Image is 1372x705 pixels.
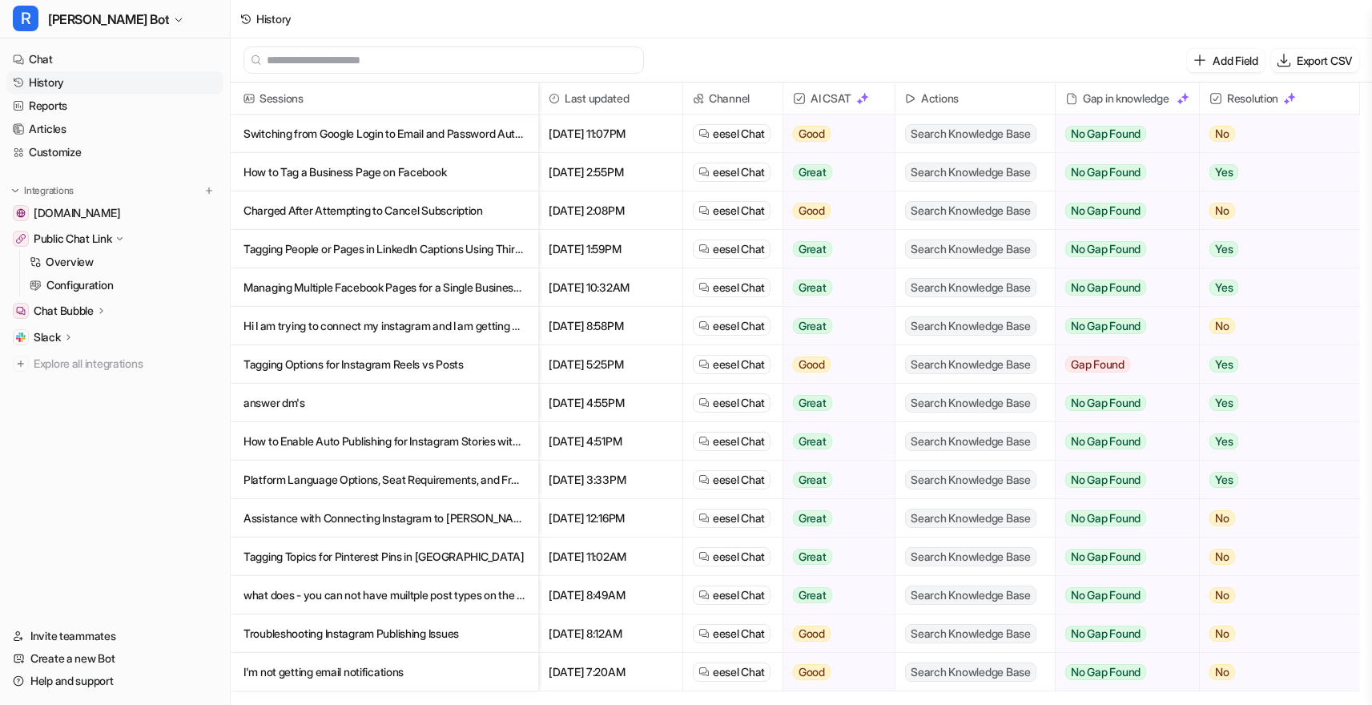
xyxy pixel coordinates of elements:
span: Good [793,126,831,142]
img: eeselChat [698,474,710,485]
img: eeselChat [698,205,710,216]
span: Yes [1209,472,1238,488]
a: eesel Chat [698,472,765,488]
span: Last updated [545,83,676,115]
span: [DATE] 4:51PM [545,422,676,461]
span: Search Knowledge Base [905,393,1036,413]
span: [DATE] 2:08PM [545,191,676,230]
p: Tagging People or Pages in LinkedIn Captions Using Third-Party Tools [243,230,525,268]
span: No Gap Found [1065,664,1146,680]
button: Great [783,538,885,576]
span: No [1209,126,1235,142]
a: eesel Chat [698,510,765,526]
span: No [1209,510,1235,526]
img: getrella.com [16,208,26,218]
span: Search Knowledge Base [905,470,1036,489]
span: Yes [1209,241,1238,257]
span: [PERSON_NAME] Bot [48,8,169,30]
span: Yes [1209,280,1238,296]
img: eeselChat [698,551,710,562]
span: Good [793,664,831,680]
button: No [1200,499,1346,538]
span: Search Knowledge Base [905,432,1036,451]
span: Great [793,395,832,411]
button: No Gap Found [1056,538,1187,576]
button: Good [783,345,885,384]
a: Chat [6,48,223,70]
span: Good [793,626,831,642]
button: Add Field [1187,49,1264,72]
span: Yes [1209,357,1238,373]
button: Great [783,576,885,614]
a: Customize [6,141,223,163]
button: Great [783,307,885,345]
span: No Gap Found [1065,549,1146,565]
img: eeselChat [698,436,710,447]
button: No [1200,538,1346,576]
a: eesel Chat [698,626,765,642]
button: No Gap Found [1056,268,1187,307]
p: Managing Multiple Facebook Pages for a Single Business in [GEOGRAPHIC_DATA] [243,268,525,307]
p: Charged After Attempting to Cancel Subscription [243,191,525,230]
span: Resolution [1206,83,1353,115]
img: eeselChat [698,590,710,601]
span: Search Knowledge Base [905,509,1036,528]
span: eesel Chat [713,549,765,565]
span: R [13,6,38,31]
a: eesel Chat [698,549,765,565]
button: Yes [1200,422,1346,461]
span: eesel Chat [713,357,765,373]
span: Search Knowledge Base [905,201,1036,220]
span: eesel Chat [713,126,765,142]
span: No [1209,626,1235,642]
button: No [1200,307,1346,345]
img: expand menu [10,185,21,196]
button: No Gap Found [1056,307,1187,345]
span: Search Knowledge Base [905,663,1036,682]
button: Great [783,268,885,307]
img: explore all integrations [13,356,29,372]
span: Sessions [237,83,532,115]
span: Gap Found [1065,357,1130,373]
img: Slack [16,332,26,342]
button: Great [783,422,885,461]
img: Chat Bubble [16,306,26,316]
p: Hi I am trying to connect my instagram and I am getting a 400 session invalid error> [243,307,525,345]
p: Integrations [24,184,74,197]
button: No Gap Found [1056,384,1187,422]
span: No Gap Found [1065,626,1146,642]
span: eesel Chat [713,433,765,449]
img: eeselChat [698,282,710,293]
p: I'm not getting email notifications [243,653,525,691]
span: No Gap Found [1065,433,1146,449]
a: eesel Chat [698,587,765,603]
button: No Gap Found [1056,191,1187,230]
button: Good [783,614,885,653]
span: [DATE] 8:58PM [545,307,676,345]
button: No Gap Found [1056,153,1187,191]
span: Search Knowledge Base [905,278,1036,297]
img: eeselChat [698,513,710,524]
img: menu_add.svg [203,185,215,196]
img: eeselChat [698,667,710,678]
span: [DATE] 8:12AM [545,614,676,653]
img: eeselChat [698,167,710,178]
span: [DATE] 1:59PM [545,230,676,268]
img: Public Chat Link [16,234,26,244]
button: No Gap Found [1056,422,1187,461]
button: No [1200,115,1346,153]
button: No [1200,576,1346,614]
span: Great [793,241,832,257]
img: eeselChat [698,359,710,370]
p: Slack [34,329,61,345]
span: [DATE] 11:02AM [545,538,676,576]
span: Yes [1209,395,1238,411]
button: Great [783,461,885,499]
p: answer dm's [243,384,525,422]
button: Gap Found [1056,345,1187,384]
img: eeselChat [698,320,710,332]
p: Assistance with Connecting Instagram to [PERSON_NAME] Account [243,499,525,538]
span: Great [793,280,832,296]
span: Yes [1209,433,1238,449]
a: eesel Chat [698,318,765,334]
